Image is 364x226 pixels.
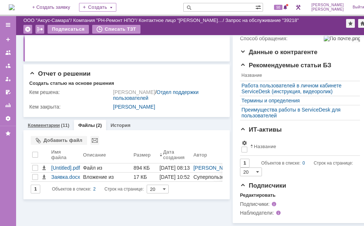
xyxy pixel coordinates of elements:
div: / [23,18,73,23]
div: [DATE] 10:52 [160,174,190,180]
a: Настройки [2,113,14,124]
div: Наблюдатели: [240,210,314,216]
a: ООО "Аксус-Самара" [23,18,71,23]
div: Создать [79,3,116,12]
div: Добавить в избранное [346,19,355,28]
div: / [73,18,139,23]
a: Отдел поддержки пользователей [113,89,199,101]
a: Перейти в интерфейс администратора [294,3,303,12]
div: 0 [303,159,305,167]
span: .: [PHONE_NUMBER] [10,99,69,105]
a: Отчеты [2,99,14,111]
div: 17 КБ [134,174,157,180]
span: Отчет о решении [29,70,90,77]
div: Способ обращения: [240,35,322,41]
div: Заявка.docx [51,174,80,180]
a: [PERSON_NAME] [113,89,155,95]
div: Вложение из письма, Тема: ГО ООО "РН-Ремонт НПО", Отправитель: [PERSON_NAME] ([EMAIL_ADDRESS][DOM... [83,174,131,221]
div: (2) [96,123,102,128]
div: / [113,89,221,101]
a: Перейти на домашнюю страницу [9,4,15,10]
i: Строк на странице: [52,185,144,193]
div: 2 [93,185,96,193]
div: Дата создания [163,149,185,160]
div: (11) [61,123,70,128]
div: Размер [134,152,151,158]
span: [PERSON_NAME] [311,7,344,12]
div: Удалить [23,25,32,34]
div: Название [254,144,276,149]
a: Преимущества работы в ServiceDesk для пользователей [241,107,355,118]
a: Комментарии [28,123,60,128]
div: Работа с массовостью [35,25,44,34]
div: Подписчики: [240,201,314,207]
div: Запрос на обслуживание "39218" [225,18,299,23]
span: Объектов в списке: [52,187,91,192]
a: Заявки в моей ответственности [2,60,14,72]
span: Скачать файл [41,165,47,171]
th: Название [249,139,356,156]
th: Размер [132,148,158,163]
img: logo [9,4,15,10]
a: История [110,123,130,128]
span: ИТ-активы [240,126,282,133]
span: Скачать файл [41,174,47,180]
a: [PERSON_NAME] [194,165,236,171]
a: [PERSON_NAME][EMAIL_ADDRESS][DOMAIN_NAME] [14,105,149,111]
div: Имя файла [51,149,74,160]
a: [PERSON_NAME] [113,104,155,110]
a: Термины и определения [241,98,355,103]
span: Данные о контрагенте [240,49,318,56]
a: Работа пользователей в личном кабинете ServiceDesk (инструкция, видеоролик) [241,83,355,94]
div: Создать статью на основе решения [29,80,114,86]
div: Редактировать [240,192,275,198]
a: Мои заявки [2,73,14,85]
div: Кем решена: [29,89,112,95]
span: Объектов в списке: [261,161,300,166]
span: [PERSON_NAME] [311,3,344,7]
span: Настройки [241,140,247,146]
a: Заявки на командах [2,47,14,59]
span: Расширенный поиск [255,3,263,10]
div: Описание [83,152,106,158]
div: Кем закрыта: [29,104,112,110]
a: Создать заявку [2,34,14,45]
img: По почте.png [324,35,361,41]
a: Контактное лицо "[PERSON_NAME]… [139,18,223,23]
div: Суперпользователь [194,174,241,180]
a: Файлы [78,123,95,128]
div: 894 КБ [134,165,157,171]
a: Компания "РН-Ремонт НПО" [73,18,136,23]
div: Отправить выбранные файлы [90,136,99,145]
span: Рекомендуемые статьи БЗ [240,62,331,69]
div: [DATE] 08:13 [160,165,190,171]
a: Мои согласования [2,86,14,98]
div: [Untitled].pdf [51,165,80,171]
span: Подписчики [240,182,286,189]
div: / [139,18,225,23]
th: Автор [192,148,242,163]
th: Дата создания [158,148,192,163]
div: Автор [194,152,207,158]
i: Строк на странице: [261,159,353,167]
th: Имя файла [50,148,82,163]
th: Название [240,71,356,81]
span: 98 [274,5,282,10]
